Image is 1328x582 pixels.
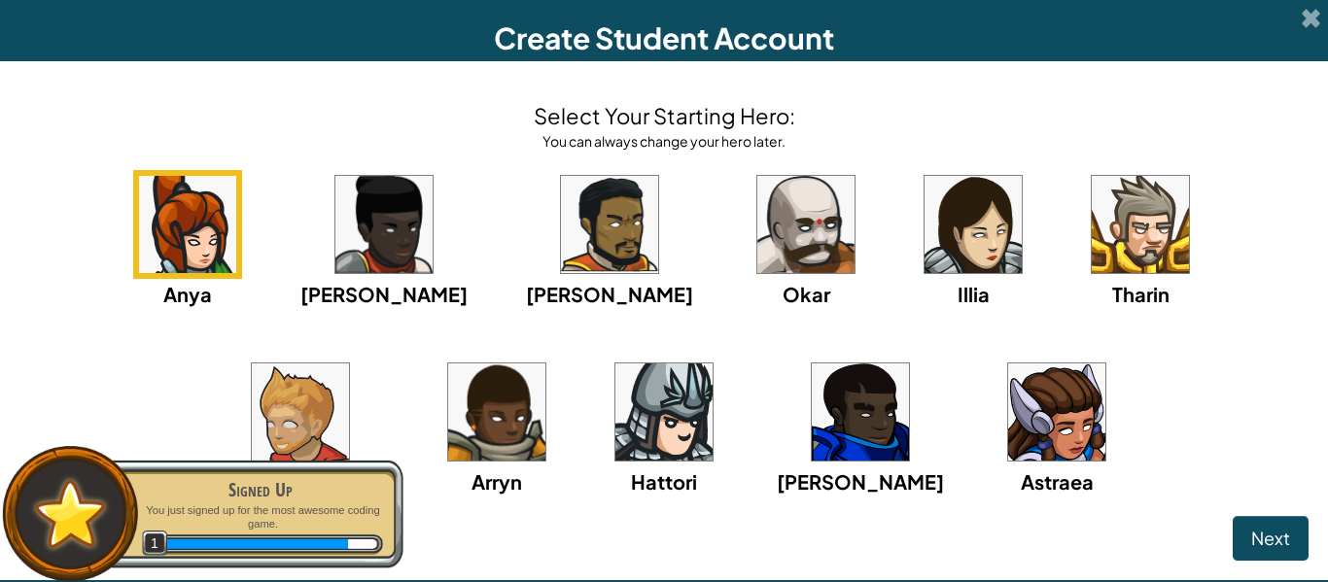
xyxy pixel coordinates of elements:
span: Illia [958,282,990,306]
img: portrait.png [139,176,236,273]
span: Tharin [1112,282,1170,306]
button: Next [1233,516,1309,561]
span: Create Student Account [494,19,834,56]
span: 1 [142,531,168,557]
img: portrait.png [1008,363,1105,461]
span: Hattori [631,469,697,494]
div: 3 XP until level 2 [348,539,376,549]
span: [PERSON_NAME] [526,282,693,306]
span: Okar [783,282,830,306]
img: portrait.png [925,176,1022,273]
span: [PERSON_NAME] [300,282,468,306]
div: 20 XP earned [163,539,349,549]
span: Arryn [472,469,522,494]
span: Anya [163,282,212,306]
h4: Select Your Starting Hero: [534,100,795,131]
img: portrait.png [615,363,713,461]
img: portrait.png [1092,176,1189,273]
img: portrait.png [252,363,349,461]
img: portrait.png [812,363,909,461]
div: Signed Up [138,476,383,503]
div: You can always change your hero later. [534,131,795,151]
span: [PERSON_NAME] [777,469,944,494]
img: portrait.png [335,176,433,273]
img: portrait.png [561,176,658,273]
p: You just signed up for the most awesome coding game. [138,503,383,531]
img: portrait.png [757,176,855,273]
span: Astraea [1021,469,1094,494]
span: Next [1251,527,1290,549]
img: portrait.png [448,363,545,461]
img: default.png [26,470,115,557]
